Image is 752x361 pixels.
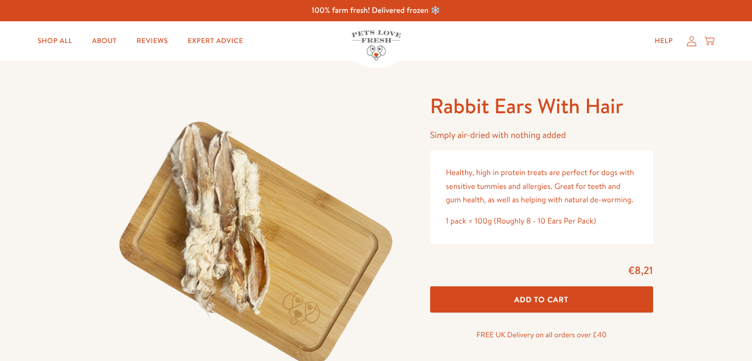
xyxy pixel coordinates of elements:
a: Help [647,31,681,51]
a: Reviews [129,31,176,51]
a: Shop All [30,31,80,51]
p: Healthy, high in protein treats are perfect for dogs with sensitive tummies and allergies. Great ... [446,166,637,207]
a: Expert Advice [180,31,251,51]
a: About [84,31,125,51]
h1: Rabbit Ears With Hair [430,92,653,120]
p: FREE UK Delivery on all orders over £40 [430,328,653,341]
span: €8,21 [628,263,653,277]
span: Add To Cart [514,294,569,305]
p: Simply air-dried with nothing added [430,128,653,143]
button: Add To Cart [430,286,653,313]
img: Pets Love Fresh [352,30,401,60]
div: 1 pack = 100g (Roughly 8 - 10 Ears Per Pack) [446,215,637,228]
